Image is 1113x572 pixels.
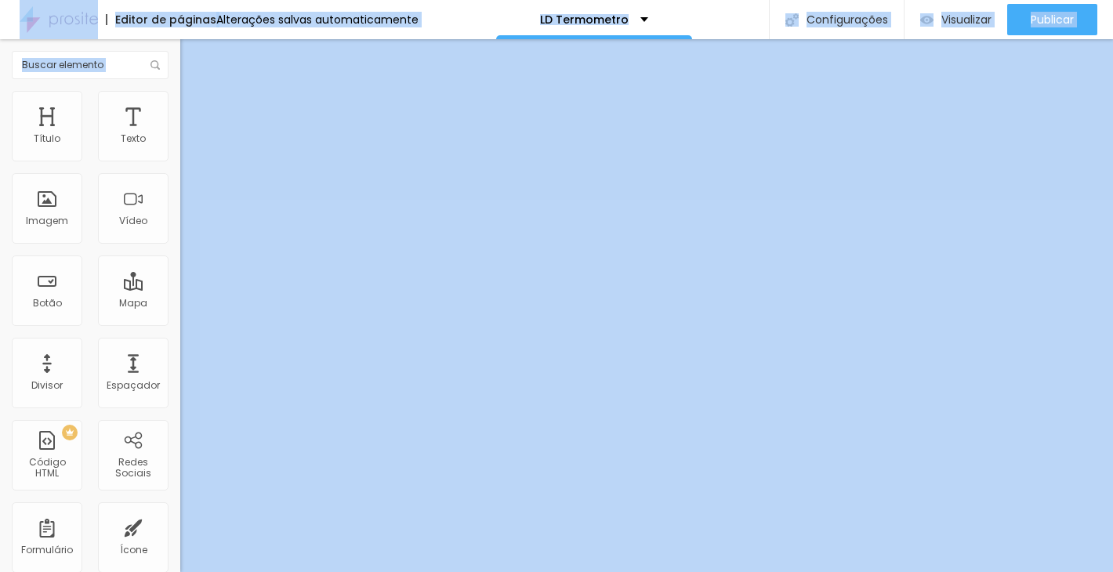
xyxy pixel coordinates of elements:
[16,457,78,480] div: Código HTML
[1007,4,1097,35] button: Publicar
[1031,13,1074,26] span: Publicar
[540,14,629,25] p: LD Termometro
[102,457,164,480] div: Redes Sociais
[216,14,419,25] div: Alterações salvas automaticamente
[21,545,73,556] div: Formulário
[107,380,160,391] div: Espaçador
[26,215,68,226] div: Imagem
[905,4,1007,35] button: Visualizar
[941,13,992,26] span: Visualizar
[12,51,169,79] input: Buscar elemento
[33,298,62,309] div: Botão
[31,380,63,391] div: Divisor
[34,133,60,144] div: Título
[119,215,147,226] div: Vídeo
[119,298,147,309] div: Mapa
[150,60,160,70] img: Icone
[920,13,934,27] img: view-1.svg
[785,13,799,27] img: Icone
[121,133,146,144] div: Texto
[106,14,216,25] div: Editor de páginas
[120,545,147,556] div: Ícone
[180,39,1113,572] iframe: Editor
